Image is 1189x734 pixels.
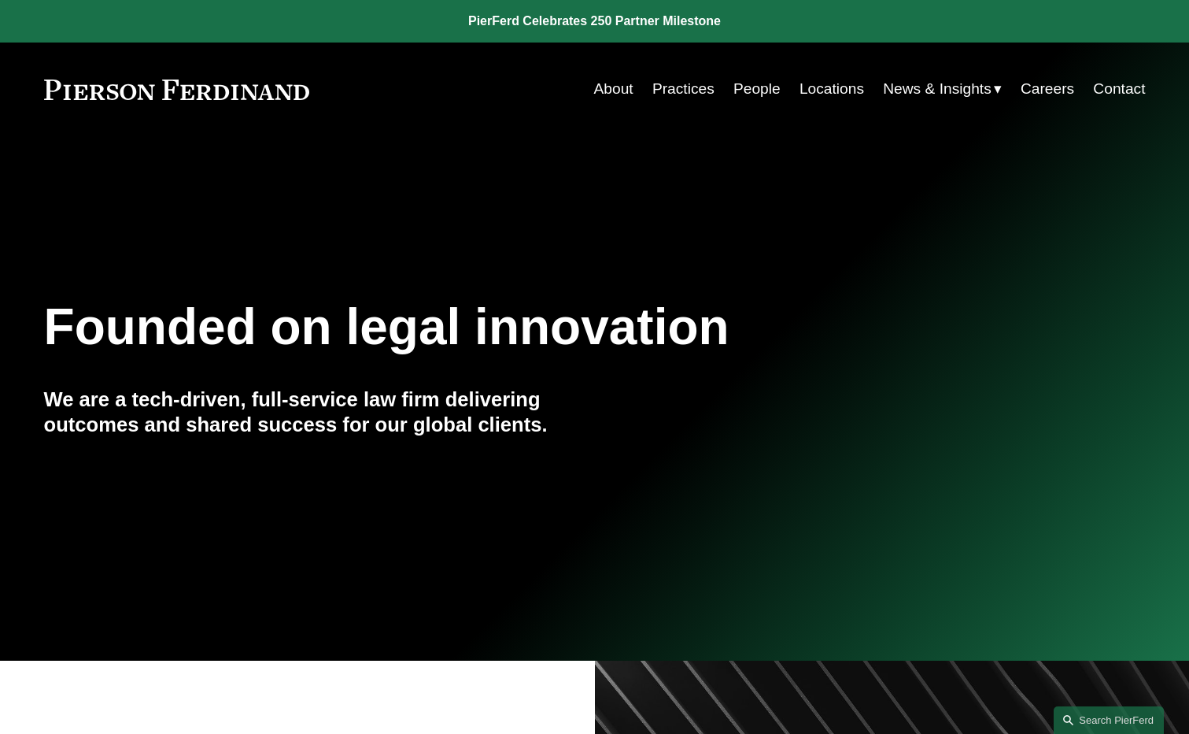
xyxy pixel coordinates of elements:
[1093,74,1145,104] a: Contact
[652,74,715,104] a: Practices
[883,74,1002,104] a: folder dropdown
[594,74,633,104] a: About
[1054,706,1164,734] a: Search this site
[883,76,991,103] span: News & Insights
[1021,74,1074,104] a: Careers
[733,74,781,104] a: People
[799,74,864,104] a: Locations
[44,387,595,438] h4: We are a tech-driven, full-service law firm delivering outcomes and shared success for our global...
[44,298,962,356] h1: Founded on legal innovation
